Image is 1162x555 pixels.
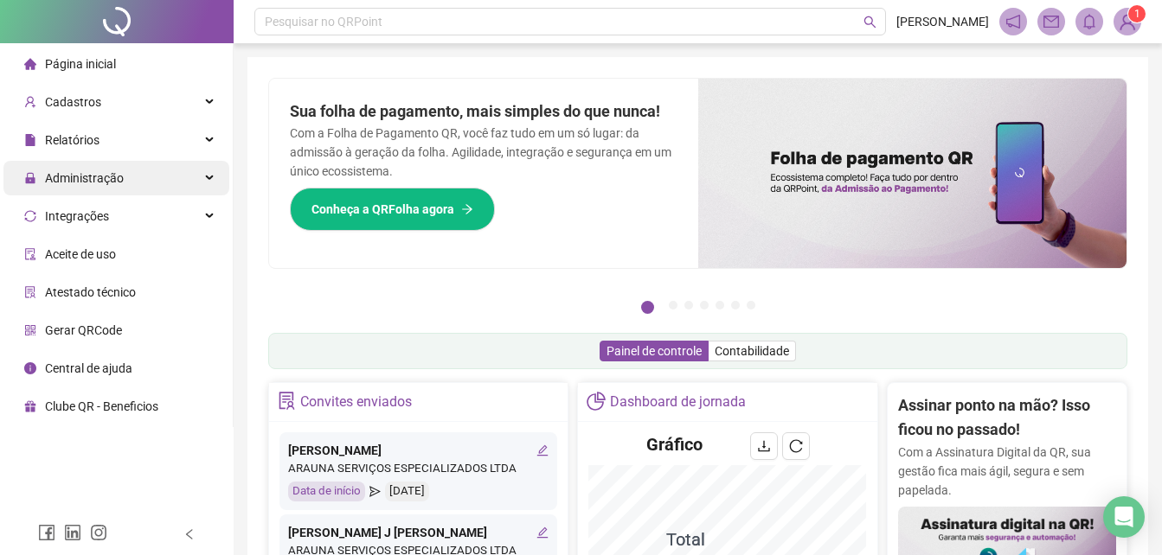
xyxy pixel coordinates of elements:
[747,301,755,309] button: 7
[45,133,100,147] span: Relatórios
[278,392,296,410] span: solution
[288,523,549,542] div: [PERSON_NAME] J [PERSON_NAME]
[536,444,549,456] span: edit
[863,16,876,29] span: search
[646,432,703,456] h4: Gráfico
[1082,14,1097,29] span: bell
[610,387,746,417] div: Dashboard de jornada
[715,344,789,358] span: Contabilidade
[288,482,365,501] div: Data de início
[45,399,158,413] span: Clube QR - Beneficios
[45,285,136,299] span: Atestado técnico
[641,301,654,314] button: 1
[1134,8,1140,20] span: 1
[385,482,429,501] div: [DATE]
[288,460,549,478] div: ARAUNA SERVIÇOS ESPECIALIZADOS LTDA
[731,301,740,309] button: 6
[1114,9,1140,35] img: 79077
[311,200,454,219] span: Conheça a QRFolha agora
[757,439,771,453] span: download
[24,58,36,70] span: home
[1103,496,1145,538] div: Open Intercom Messenger
[1005,14,1021,29] span: notification
[24,172,36,184] span: lock
[789,439,803,453] span: reload
[290,188,495,231] button: Conheça a QRFolha agora
[290,124,677,181] p: Com a Folha de Pagamento QR, você faz tudo em um só lugar: da admissão à geração da folha. Agilid...
[290,99,677,124] h2: Sua folha de pagamento, mais simples do que nunca!
[669,301,677,309] button: 2
[896,12,989,31] span: [PERSON_NAME]
[1128,5,1146,22] sup: Atualize o seu contato no menu Meus Dados
[587,392,605,410] span: pie-chart
[24,324,36,336] span: qrcode
[898,443,1116,500] p: Com a Assinatura Digital da QR, sua gestão fica mais ágil, segura e sem papelada.
[45,95,101,109] span: Cadastros
[64,524,81,541] span: linkedin
[700,301,709,309] button: 4
[684,301,693,309] button: 3
[1043,14,1059,29] span: mail
[24,362,36,374] span: info-circle
[45,171,124,185] span: Administração
[45,247,116,261] span: Aceite de uso
[536,526,549,539] span: edit
[90,524,107,541] span: instagram
[898,393,1116,443] h2: Assinar ponto na mão? Isso ficou no passado!
[24,96,36,108] span: user-add
[45,361,132,375] span: Central de ajuda
[716,301,724,309] button: 5
[288,441,549,460] div: [PERSON_NAME]
[24,210,36,222] span: sync
[461,203,473,215] span: arrow-right
[183,528,196,540] span: left
[300,387,412,417] div: Convites enviados
[45,57,116,71] span: Página inicial
[38,524,55,541] span: facebook
[45,209,109,223] span: Integrações
[607,344,702,358] span: Painel de controle
[24,134,36,146] span: file
[698,79,1127,268] img: banner%2F8d14a306-6205-4263-8e5b-06e9a85ad873.png
[24,400,36,412] span: gift
[45,323,122,337] span: Gerar QRCode
[24,248,36,260] span: audit
[369,482,381,501] span: send
[24,286,36,298] span: solution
